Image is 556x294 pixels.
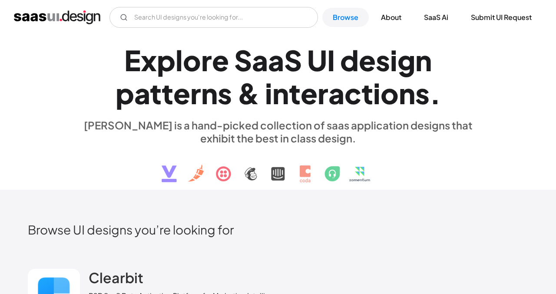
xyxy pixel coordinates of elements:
h2: Browse UI designs you’re looking for [28,222,528,237]
a: Clearbit [89,269,143,291]
a: Browse [322,8,369,27]
a: Submit UI Request [460,8,542,27]
h2: Clearbit [89,269,143,286]
a: About [371,8,412,27]
h1: Explore SaaS UI design patterns & interactions. [78,43,478,110]
img: text, icon, saas logo [146,145,410,190]
input: Search UI designs you're looking for... [109,7,318,28]
div: [PERSON_NAME] is a hand-picked collection of saas application designs that exhibit the best in cl... [78,119,478,145]
a: SaaS Ai [414,8,459,27]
